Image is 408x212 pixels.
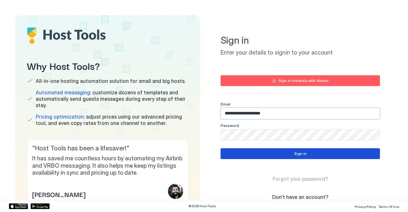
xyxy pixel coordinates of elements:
[355,203,376,209] a: Privacy Policy
[32,189,85,199] span: [PERSON_NAME]
[221,49,380,56] span: Enter your details to signin to your account
[378,203,399,209] a: Terms Of Use
[279,78,329,84] div: Sign in instantly with Airbnb
[273,176,328,182] a: Forgot your password?
[32,155,183,177] span: It has saved me countless hours by automating my Airbnb and VRBO messaging. It also helps me keep...
[221,102,230,106] span: Email
[36,89,91,96] span: Automated messaging:
[31,203,50,209] a: Google Play Store
[36,78,186,84] span: All-in-one hosting automation solution for small and big hosts.
[221,129,380,140] input: Input Field
[221,34,380,47] span: Sign in
[32,144,183,152] span: " Host Tools has been a lifesaver! "
[36,113,189,126] span: adjust prices using our advanced pricing tool, and even copy rates from one channel to another.
[36,89,189,108] span: customize dozens of templates and automatically send guests messages during every step of their s...
[188,204,216,208] span: © 2025 Host Tools
[355,205,376,208] span: Privacy Policy
[272,194,328,200] span: Don't have an account?
[221,123,239,128] span: Password
[294,151,307,157] div: Sign in
[168,184,183,199] div: profile
[221,148,380,159] button: Sign in
[36,113,85,120] span: Pricing optimization:
[9,203,28,209] a: App Store
[221,75,380,86] button: Sign in instantly with Airbnb
[378,205,399,208] span: Terms Of Use
[221,108,380,119] input: Input Field
[27,58,189,73] span: Why Host Tools?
